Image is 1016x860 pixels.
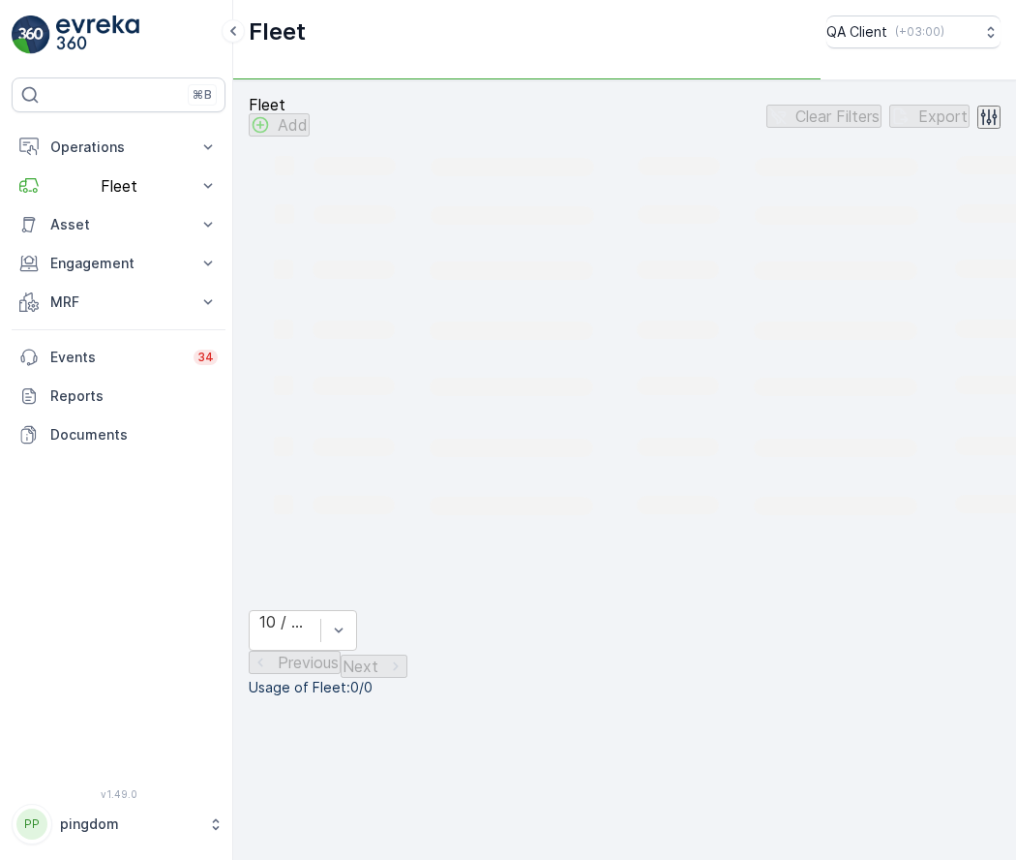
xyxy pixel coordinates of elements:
div: PP [16,809,47,840]
p: Fleet [50,177,187,195]
a: Reports [12,377,225,415]
button: QA Client(+03:00) [826,15,1001,48]
p: Asset [50,215,187,234]
button: Operations [12,128,225,167]
p: Export [918,107,968,125]
a: Events34 [12,338,225,377]
p: Usage of Fleet : 0/0 [249,678,1001,697]
button: Export [889,105,970,128]
p: Previous [278,654,339,671]
p: MRF [50,292,187,312]
p: Reports [50,386,218,406]
img: logo_light-DOdMpM7g.png [56,15,139,54]
img: logo [12,15,50,54]
p: pingdom [60,814,198,834]
p: Documents [50,425,218,445]
p: Clear Filters [795,107,880,125]
span: v 1.49.0 [12,788,225,800]
p: ⌘B [193,87,212,103]
button: PPpingdom [12,804,225,845]
button: Add [249,113,310,137]
button: MRF [12,283,225,322]
button: Fleet [12,167,225,205]
p: Engagement [50,254,187,273]
button: Engagement [12,244,225,283]
button: Next [341,655,407,678]
div: 10 / Page [259,613,311,630]
p: Fleet [249,96,310,113]
button: Asset [12,205,225,244]
button: Previous [249,651,341,674]
button: Clear Filters [766,105,882,128]
p: ( +03:00 ) [895,24,944,40]
p: 34 [197,350,214,365]
p: Add [278,116,308,134]
a: Documents [12,415,225,454]
p: QA Client [826,22,887,42]
p: Fleet [249,16,306,47]
p: Next [343,658,378,675]
p: Events [50,348,182,367]
p: Operations [50,138,187,157]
